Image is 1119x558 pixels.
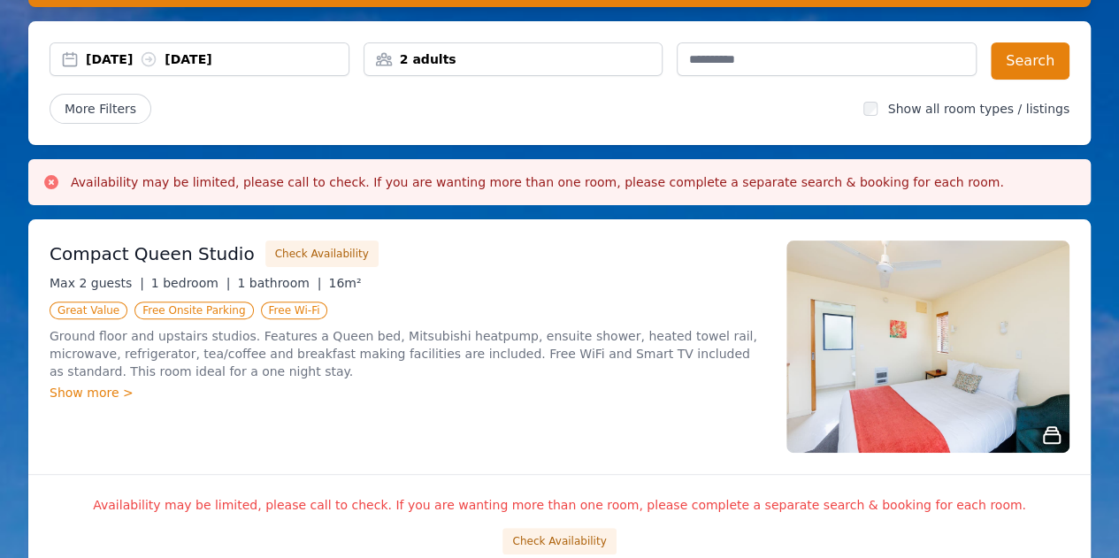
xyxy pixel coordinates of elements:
[991,42,1069,80] button: Search
[50,327,765,380] p: Ground floor and upstairs studios. Features a Queen bed, Mitsubishi heatpump, ensuite shower, hea...
[265,241,379,267] button: Check Availability
[50,302,127,319] span: Great Value
[50,94,151,124] span: More Filters
[151,276,231,290] span: 1 bedroom |
[134,302,253,319] span: Free Onsite Parking
[50,496,1069,514] p: Availability may be limited, please call to check. If you are wanting more than one room, please ...
[50,384,765,401] div: Show more >
[502,528,616,554] button: Check Availability
[71,173,1004,191] h3: Availability may be limited, please call to check. If you are wanting more than one room, please ...
[86,50,349,68] div: [DATE] [DATE]
[888,102,1069,116] label: Show all room types / listings
[50,241,255,266] h3: Compact Queen Studio
[261,302,328,319] span: Free Wi-Fi
[237,276,321,290] span: 1 bathroom |
[364,50,663,68] div: 2 adults
[328,276,361,290] span: 16m²
[50,276,144,290] span: Max 2 guests |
